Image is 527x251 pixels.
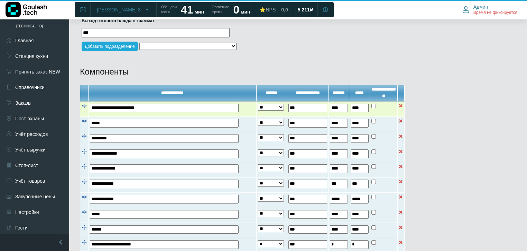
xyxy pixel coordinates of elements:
label: Выход готового блюда в граммах [82,18,155,24]
span: [PERSON_NAME] 3 [97,7,141,13]
button: [PERSON_NAME] 3 [93,4,154,15]
div: ⭐ [260,7,276,13]
span: Админ [473,4,488,10]
a: Обещаем гостю 41 мин Расчетное время 0 мин [157,3,255,16]
span: ₽ [310,7,313,13]
strong: 41 [181,3,193,16]
span: мин [195,9,204,15]
a: ⭐NPS 0,0 [256,3,292,16]
span: Время не фиксируется [473,10,517,16]
span: мин [241,9,250,15]
span: Обещаем гостю [161,5,177,15]
strong: 0 [233,3,239,16]
span: NPS [266,7,276,12]
button: Добавить подразделение [82,42,138,51]
span: 5 211 [298,7,310,13]
img: Логотип компании Goulash.tech [6,2,47,17]
h3: Компоненты [80,67,405,77]
button: Админ Время не фиксируется [458,2,521,17]
span: Расчетное время [212,5,229,15]
span: 0,0 [281,7,288,13]
a: 5 211 ₽ [294,3,317,16]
